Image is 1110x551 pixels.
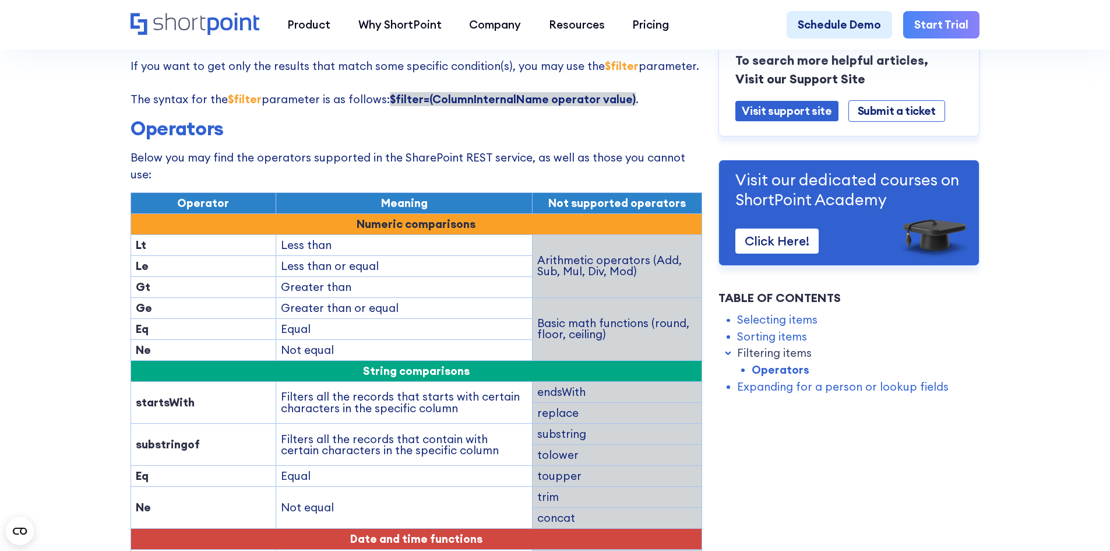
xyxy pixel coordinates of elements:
a: Product [273,11,344,39]
a: Submit a ticket [848,100,945,121]
p: If you want to get only the results that match some specific condition(s), you may use the parame... [131,58,702,108]
td: Equal [276,466,533,487]
td: trim [533,487,702,508]
a: Why ShortPoint [344,11,456,39]
strong: Ge [136,301,152,315]
strong: $filter [228,92,262,106]
strong: Gt [136,280,150,294]
button: Open CMP widget [6,517,34,545]
td: concat [533,508,702,529]
strong: Numeric comparisons [357,217,475,231]
p: Below you may find the operators supported in the SharePoint REST service, as well as those you c... [131,149,702,183]
span: Not supported operators [548,196,686,210]
td: replace [533,403,702,424]
a: Expanding for a person or lookup fields [737,378,949,395]
div: Table of Contents [718,289,979,307]
td: endsWith [533,381,702,402]
td: Filters all the records that starts with certain characters in the specific column [276,381,533,423]
strong: Eq [136,469,149,483]
p: To search more helpful articles, Visit our Support Site [735,51,963,88]
a: Home [131,13,259,37]
td: Less than [276,234,533,255]
span: Date and time functions [350,532,482,546]
div: Product [287,16,330,33]
h3: Operators [131,117,702,140]
strong: $filter=(ColumnInternalName operator value) [390,92,636,106]
div: Resources [549,16,605,33]
div: Widget de chat [900,416,1110,551]
td: Basic math functions (round, floor, ceiling) [533,297,702,360]
a: Selecting items [737,311,817,328]
strong: Lt [136,238,146,252]
a: Operators [752,362,809,378]
td: Greater than or equal [276,297,533,318]
td: toupper [533,466,702,487]
a: Resources [535,11,619,39]
div: Why ShortPoint [358,16,442,33]
a: Sorting items [737,328,807,345]
a: Company [455,11,535,39]
a: Visit support site [735,100,838,121]
a: Pricing [619,11,683,39]
strong: Ne [136,343,151,357]
div: Company [469,16,521,33]
a: Start Trial [903,11,979,39]
span: String comparisons [363,364,470,378]
strong: startsWith [136,395,195,409]
td: substring [533,424,702,445]
strong: Ne [136,500,151,514]
strong: substringof [136,437,200,451]
td: Greater than [276,276,533,297]
td: tolower [533,445,702,466]
a: Filtering items [737,345,812,362]
p: Visit our dedicated courses on ShortPoint Academy [735,169,963,209]
a: Schedule Demo [787,11,892,39]
div: Pricing [632,16,669,33]
td: Equal [276,318,533,339]
td: Arithmetic operators (Add, Sub, Mul, Div, Mod) [533,234,702,297]
span: Meaning [381,196,428,210]
a: Click Here! [735,228,819,253]
strong: $filter [605,59,639,73]
td: Not equal [276,487,533,529]
td: Not equal [276,339,533,360]
strong: Eq [136,322,149,336]
span: Operator [177,196,229,210]
td: Less than or equal [276,255,533,276]
td: Filters all the records that contain with certain characters in the specific column [276,424,533,466]
strong: Le [136,259,149,273]
iframe: Chat Widget [900,416,1110,551]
